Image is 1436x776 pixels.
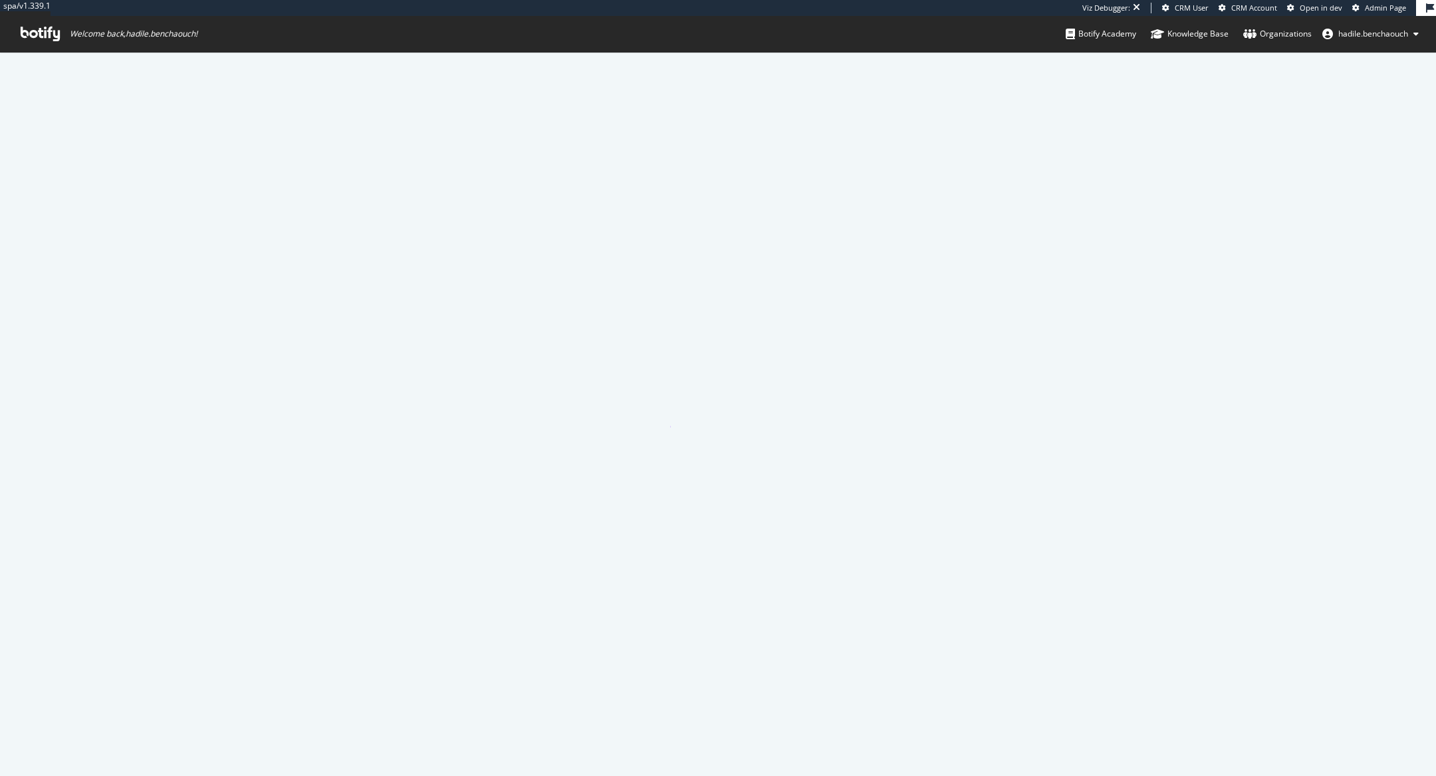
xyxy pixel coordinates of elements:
[670,380,766,428] div: animation
[1312,23,1429,45] button: hadile.benchaouch
[1243,27,1312,41] div: Organizations
[1162,3,1209,13] a: CRM User
[1151,16,1229,52] a: Knowledge Base
[1338,28,1408,39] span: hadile.benchaouch
[1287,3,1342,13] a: Open in dev
[1365,3,1406,13] span: Admin Page
[70,29,197,39] span: Welcome back, hadile.benchaouch !
[1151,27,1229,41] div: Knowledge Base
[1243,16,1312,52] a: Organizations
[1231,3,1277,13] span: CRM Account
[1219,3,1277,13] a: CRM Account
[1352,3,1406,13] a: Admin Page
[1175,3,1209,13] span: CRM User
[1082,3,1130,13] div: Viz Debugger:
[1300,3,1342,13] span: Open in dev
[1066,16,1136,52] a: Botify Academy
[1066,27,1136,41] div: Botify Academy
